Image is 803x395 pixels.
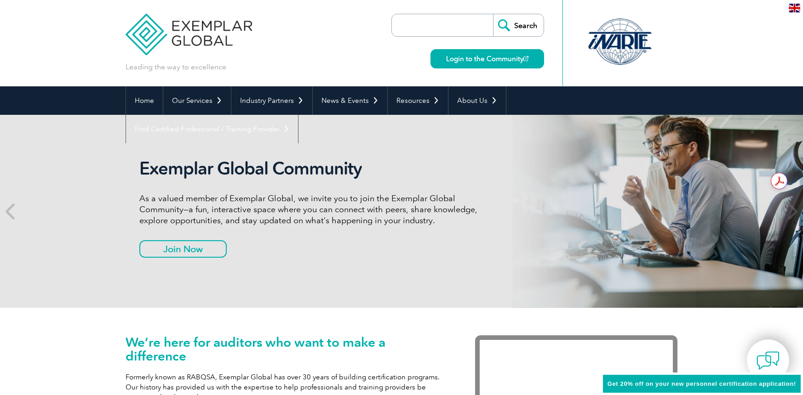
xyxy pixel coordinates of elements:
p: Leading the way to excellence [126,62,226,72]
input: Search [493,14,544,36]
img: open_square.png [523,56,528,61]
a: Industry Partners [231,86,312,115]
a: Join Now [139,240,227,258]
a: Home [126,86,163,115]
h1: We’re here for auditors who want to make a difference [126,335,447,363]
a: Resources [388,86,448,115]
img: en [789,4,800,12]
p: As a valued member of Exemplar Global, we invite you to join the Exemplar Global Community—a fun,... [139,193,484,226]
h2: Exemplar Global Community [139,158,484,179]
a: Find Certified Professional / Training Provider [126,115,298,143]
img: contact-chat.png [757,349,780,372]
span: Get 20% off on your new personnel certification application! [608,380,796,387]
a: Login to the Community [430,49,544,68]
a: About Us [448,86,506,115]
a: News & Events [313,86,387,115]
a: Our Services [163,86,231,115]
